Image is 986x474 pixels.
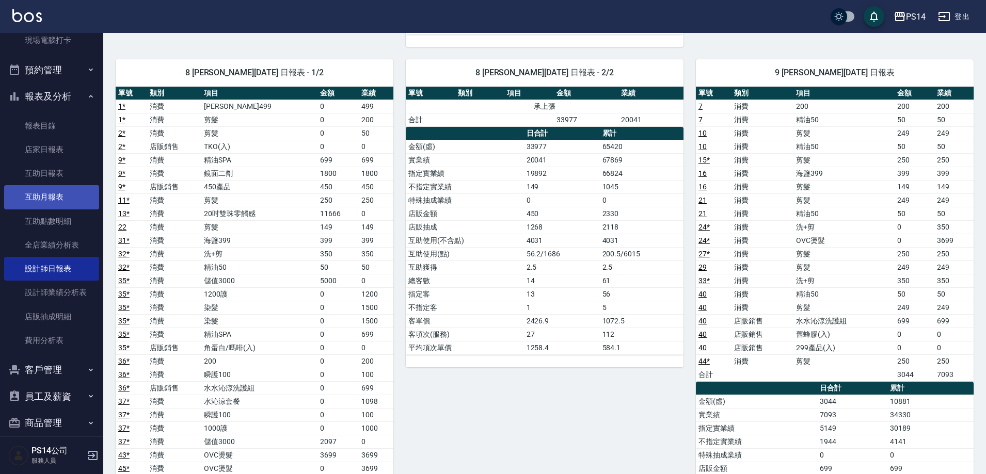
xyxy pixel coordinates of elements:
[895,341,934,354] td: 0
[359,395,393,408] td: 1098
[418,68,671,78] span: 8 [PERSON_NAME][DATE] 日報表 - 2/2
[406,287,524,301] td: 指定客
[504,87,554,100] th: 項目
[554,87,619,100] th: 金額
[934,87,974,100] th: 業績
[359,381,393,395] td: 699
[731,207,793,220] td: 消費
[731,328,793,341] td: 店販銷售
[731,274,793,287] td: 消費
[696,87,731,100] th: 單號
[696,87,974,382] table: a dense table
[895,234,934,247] td: 0
[455,87,505,100] th: 類別
[406,153,524,167] td: 實業績
[934,180,974,193] td: 149
[317,287,359,301] td: 0
[895,274,934,287] td: 350
[4,281,99,304] a: 設計師業績分析表
[317,100,359,113] td: 0
[359,100,393,113] td: 499
[147,314,202,328] td: 消費
[147,381,202,395] td: 店販銷售
[895,368,934,381] td: 3044
[934,7,974,26] button: 登出
[147,153,202,167] td: 消費
[128,68,381,78] span: 8 [PERSON_NAME][DATE] 日報表 - 1/2
[406,113,455,126] td: 合計
[359,87,393,100] th: 業績
[934,328,974,341] td: 0
[793,274,895,287] td: 洗+剪
[906,10,926,23] div: PS14
[317,408,359,421] td: 0
[201,314,317,328] td: 染髮
[698,317,707,325] a: 40
[731,260,793,274] td: 消費
[4,356,99,383] button: 客戶管理
[317,207,359,220] td: 11666
[524,260,600,274] td: 2.5
[524,140,600,153] td: 33977
[793,113,895,126] td: 精油50
[201,167,317,180] td: 鏡面二劑
[31,456,84,465] p: 服務人員
[317,193,359,207] td: 250
[524,234,600,247] td: 4031
[793,301,895,314] td: 剪髮
[201,234,317,247] td: 海鹽399
[698,169,707,177] a: 16
[317,153,359,167] td: 699
[406,207,524,220] td: 店販金額
[201,153,317,167] td: 精油SPA
[147,113,202,126] td: 消費
[359,193,393,207] td: 250
[793,167,895,180] td: 海鹽399
[600,314,683,328] td: 1072.5
[317,381,359,395] td: 0
[731,301,793,314] td: 消費
[406,100,683,113] td: 承上張
[201,87,317,100] th: 項目
[600,341,683,354] td: 584.1
[406,127,683,355] table: a dense table
[934,140,974,153] td: 50
[147,247,202,260] td: 消費
[934,153,974,167] td: 250
[201,368,317,381] td: 瞬護100
[600,153,683,167] td: 67869
[731,126,793,140] td: 消費
[887,395,974,408] td: 10881
[406,314,524,328] td: 客單價
[524,207,600,220] td: 450
[793,287,895,301] td: 精油50
[317,113,359,126] td: 0
[524,180,600,193] td: 149
[4,138,99,161] a: 店家日報表
[731,87,793,100] th: 類別
[600,247,683,260] td: 200.5/6015
[201,193,317,207] td: 剪髮
[147,140,202,153] td: 店販銷售
[359,328,393,341] td: 699
[698,303,707,312] a: 40
[201,260,317,274] td: 精油50
[4,209,99,233] a: 互助點數明細
[406,247,524,260] td: 互助使用(點)
[600,193,683,207] td: 0
[201,274,317,287] td: 儲值3000
[524,167,600,180] td: 19892
[201,395,317,408] td: 水沁涼套餐
[895,100,934,113] td: 200
[359,167,393,180] td: 1800
[201,381,317,395] td: 水水沁涼洗護組
[731,167,793,180] td: 消費
[600,287,683,301] td: 56
[406,167,524,180] td: 指定實業績
[731,113,793,126] td: 消費
[698,142,707,151] a: 10
[793,260,895,274] td: 剪髮
[147,301,202,314] td: 消費
[895,220,934,234] td: 0
[359,408,393,421] td: 100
